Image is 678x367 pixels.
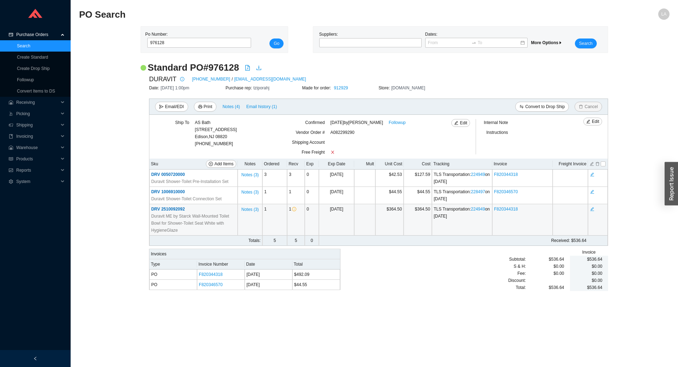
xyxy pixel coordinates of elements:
[460,119,467,126] span: Edit
[492,159,553,170] th: Invoice
[592,118,599,125] span: Edit
[287,159,305,170] th: Recv
[471,189,485,194] a: 228497
[148,61,239,74] h2: Standard PO # 976128
[262,236,287,246] td: 5
[151,160,236,168] div: Sku
[319,204,354,236] td: [DATE]
[289,172,291,177] span: 3
[317,31,423,48] div: Suppliers:
[454,121,458,126] span: edit
[305,204,319,236] td: 0
[8,168,13,172] span: fund
[292,140,325,145] span: Shipping Account
[245,259,292,270] th: Date
[151,172,185,177] span: DRV 0050720000
[256,65,262,71] span: download
[575,102,602,112] button: deleteCancel
[274,40,279,47] span: Go
[33,356,37,361] span: left
[526,263,564,270] div: $0.00
[175,120,189,125] span: Ship To
[434,172,490,184] span: TLS Transportation : on [DATE]
[494,172,518,177] a: F820344318
[245,270,292,280] td: [DATE]
[149,249,340,259] div: Invoices
[595,161,600,166] button: delete
[661,8,667,20] span: LA
[434,189,490,201] span: TLS Transportation : on [DATE]
[204,103,213,110] span: Print
[519,105,524,109] span: swap
[151,207,185,212] span: DRV 2510092092
[305,120,325,125] span: Confirmed
[590,171,595,176] button: edit
[354,236,588,246] td: $536.64
[256,65,262,72] a: download
[246,103,277,110] span: Email history (1)
[525,103,565,110] span: Convert to Drop Ship
[509,256,526,263] span: Subtotal:
[8,157,13,161] span: read
[178,77,186,81] span: info-circle
[254,85,269,90] span: tziporahj
[232,76,233,83] span: /
[486,130,508,135] span: Instructions
[302,85,332,90] span: Made for order:
[289,207,296,212] span: 1
[471,207,485,212] a: 224949
[305,159,319,170] th: Exp
[292,270,340,280] td: $492.09
[149,259,197,270] th: Type
[222,103,240,110] span: Notes ( 4 )
[494,207,518,212] a: F820344318
[576,284,602,291] div: $536.64
[526,256,564,263] div: $536.64
[404,159,432,170] th: Cost
[375,204,404,236] td: $364.50
[432,159,492,170] th: Tracking
[159,105,163,109] span: send
[195,119,237,147] div: [PHONE_NUMBER]
[292,259,340,270] th: Total
[262,159,287,170] th: Ordered
[17,77,34,82] a: Followup
[589,161,594,166] button: edit
[214,160,233,167] span: Add Items
[553,159,588,170] th: Freight Invoice
[199,282,222,287] a: F820346570
[149,85,161,90] span: Date:
[149,280,197,290] td: PO
[576,256,602,263] div: $536.64
[16,165,59,176] span: Reports
[289,189,291,194] span: 1
[428,39,470,46] input: From
[8,179,13,184] span: setting
[245,65,250,71] span: file-pdf
[16,97,59,108] span: Receiving
[471,40,476,45] span: to
[194,102,217,112] button: printerPrint
[319,170,354,187] td: [DATE]
[305,236,319,246] td: 0
[575,39,597,48] button: Search
[8,134,13,138] span: book
[262,170,287,187] td: 3
[494,189,518,194] a: F820346570
[241,189,258,196] span: Notes ( 3 )
[375,159,404,170] th: Unit Cost
[579,40,593,47] span: Search
[195,119,237,140] div: AS Bath [STREET_ADDRESS] Edison , NJ 08820
[590,207,594,212] span: edit
[197,259,245,270] th: Invoice Number
[331,150,335,154] span: close
[379,85,391,90] span: Store:
[514,263,526,270] span: S & H:
[165,103,184,110] span: Email/EDI
[16,119,59,131] span: Shipping
[209,162,213,167] span: plus-circle
[269,39,284,48] button: Go
[404,204,432,236] td: $364.50
[155,102,188,112] button: sendEmail/EDI
[590,189,594,194] span: edit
